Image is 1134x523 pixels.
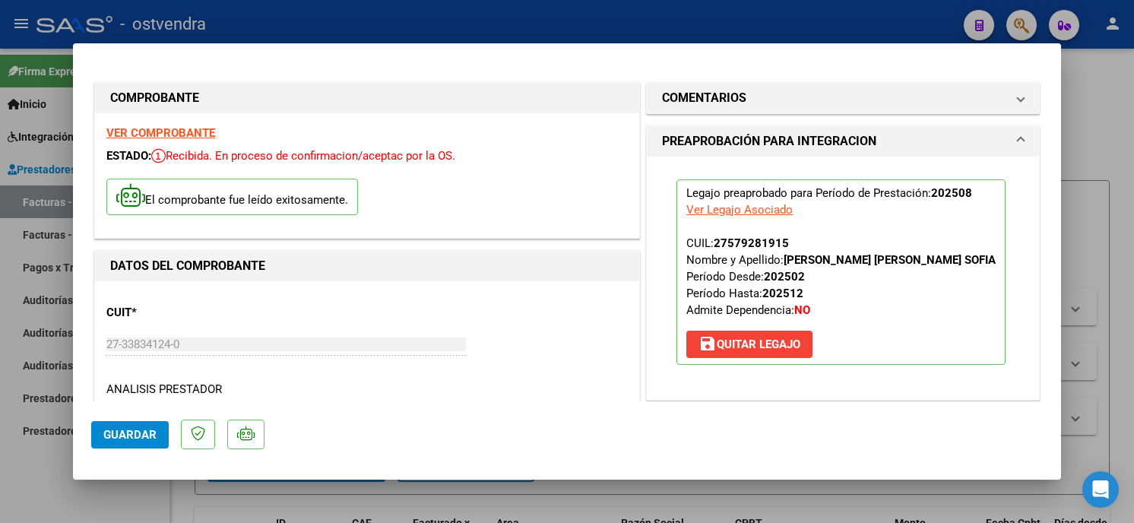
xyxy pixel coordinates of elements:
[931,186,972,200] strong: 202508
[698,338,800,351] span: Quitar Legajo
[686,201,793,218] div: Ver Legajo Asociado
[151,149,455,163] span: Recibida. En proceso de confirmacion/aceptac por la OS.
[110,258,265,273] strong: DATOS DEL COMPROBANTE
[110,90,199,105] strong: COMPROBANTE
[714,235,789,252] div: 27579281915
[676,179,1006,365] p: Legajo preaprobado para Período de Prestación:
[106,149,151,163] span: ESTADO:
[106,179,358,216] p: El comprobante fue leído exitosamente.
[686,331,812,358] button: Quitar Legajo
[647,157,1039,400] div: PREAPROBACIÓN PARA INTEGRACION
[106,304,263,322] p: CUIT
[91,421,169,449] button: Guardar
[103,428,157,442] span: Guardar
[106,126,215,140] a: VER COMPROBANTE
[662,132,876,151] h1: PREAPROBACIÓN PARA INTEGRACION
[647,126,1039,157] mat-expansion-panel-header: PREAPROBACIÓN PARA INTEGRACION
[698,334,717,353] mat-icon: save
[686,236,996,317] span: CUIL: Nombre y Apellido: Período Desde: Período Hasta: Admite Dependencia:
[662,89,746,107] h1: COMENTARIOS
[647,83,1039,113] mat-expansion-panel-header: COMENTARIOS
[1082,471,1119,508] div: Open Intercom Messenger
[764,270,805,284] strong: 202502
[106,381,222,398] div: ANALISIS PRESTADOR
[762,287,803,300] strong: 202512
[794,303,810,317] strong: NO
[784,253,996,267] strong: [PERSON_NAME] [PERSON_NAME] SOFIA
